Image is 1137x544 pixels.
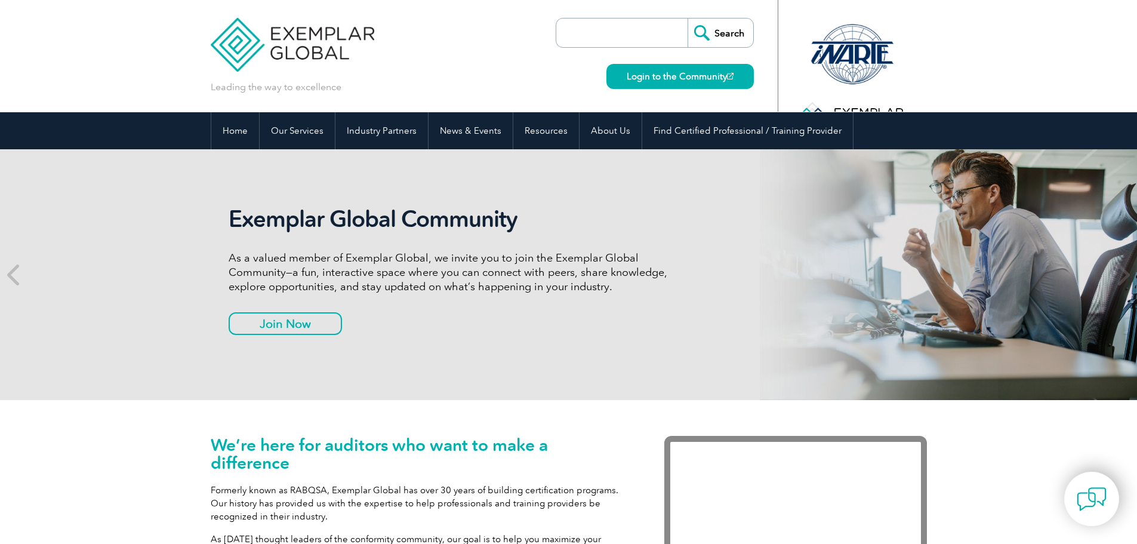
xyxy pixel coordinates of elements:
p: Leading the way to excellence [211,81,341,94]
input: Search [688,19,753,47]
a: Find Certified Professional / Training Provider [642,112,853,149]
img: contact-chat.png [1077,484,1107,514]
h2: Exemplar Global Community [229,205,676,233]
p: Formerly known as RABQSA, Exemplar Global has over 30 years of building certification programs. O... [211,484,628,523]
a: News & Events [429,112,513,149]
a: Login to the Community [606,64,754,89]
a: Resources [513,112,579,149]
a: Our Services [260,112,335,149]
img: open_square.png [727,73,734,79]
a: About Us [580,112,642,149]
a: Home [211,112,259,149]
a: Join Now [229,312,342,335]
p: As a valued member of Exemplar Global, we invite you to join the Exemplar Global Community—a fun,... [229,251,676,294]
h1: We’re here for auditors who want to make a difference [211,436,628,472]
a: Industry Partners [335,112,428,149]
